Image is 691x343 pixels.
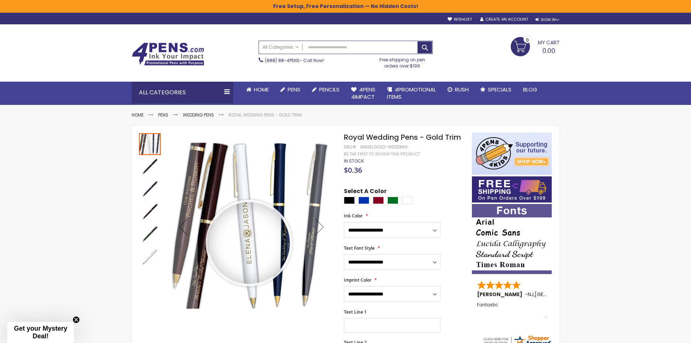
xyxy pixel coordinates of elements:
[139,200,161,222] div: Royal Wedding Pens - Gold Trim
[139,178,161,200] img: Royal Wedding Pens - Gold Trim
[344,309,367,315] span: Text Line 1
[344,158,364,164] span: In stock
[526,37,529,44] span: 0
[169,132,198,321] div: Previous
[139,245,161,268] div: Royal Wedding Pens - Gold Trim
[132,112,144,118] a: Home
[263,44,299,50] span: All Categories
[344,144,357,150] strong: SKU
[535,291,588,298] span: [GEOGRAPHIC_DATA]
[387,86,436,101] span: 4PROMOTIONAL ITEMS
[7,322,74,343] div: Get your Mystery Deal!Close teaser
[477,291,525,298] span: [PERSON_NAME]
[265,57,300,64] a: (888) 88-4PENS
[472,204,552,274] img: font-personalization-examples
[351,86,375,101] span: 4Pens 4impact
[442,82,474,98] a: Rush
[139,177,161,200] div: Royal Wedding Pens - Gold Trim
[169,143,334,309] img: Royal Wedding Pens - Gold Trim
[448,17,472,22] a: Wishlist
[474,82,517,98] a: Specials
[73,316,80,323] button: Close teaser
[372,54,433,69] div: Free shipping on pen orders over $199
[139,156,161,177] img: Royal Wedding Pens - Gold Trim
[139,201,161,222] img: Royal Wedding Pens - Gold Trim
[517,82,543,98] a: Blog
[275,82,306,98] a: Pens
[358,197,369,204] div: Blue
[523,86,537,93] span: Blog
[132,42,204,66] img: 4Pens Custom Pens and Promotional Products
[480,17,528,22] a: Create an Account
[14,325,67,340] span: Get your Mystery Deal!
[319,86,340,93] span: Pencils
[139,246,161,268] img: Royal Wedding Pens - Gold Trim
[472,132,552,175] img: 4pens 4 kids
[254,86,269,93] span: Home
[535,17,559,23] div: Sign In
[402,197,413,204] div: White
[542,46,555,55] span: 0.00
[387,197,398,204] div: Green
[139,223,161,245] img: Royal Wedding Pens - Gold Trim
[305,132,334,321] div: Next
[265,57,324,64] span: - Call Now!
[345,82,381,105] a: 4Pens4impact
[158,112,168,118] a: Pens
[381,82,442,105] a: 4PROMOTIONALITEMS
[477,302,547,318] div: Fantastic
[528,291,534,298] span: NJ
[344,187,387,197] span: Select A Color
[139,132,161,155] div: Royal Wedding Pens - Gold Trim
[344,197,355,204] div: Black
[240,82,275,98] a: Home
[229,112,302,118] li: Royal Wedding Pens - Gold Trim
[344,158,364,164] div: Availability
[472,176,552,203] img: Free shipping on orders over $199
[344,151,420,157] a: Be the first to review this product
[139,222,161,245] div: Royal Wedding Pens - Gold Trim
[488,86,511,93] span: Specials
[306,82,345,98] a: Pencils
[344,165,362,175] span: $0.36
[183,112,214,118] a: Wedding Pens
[132,82,233,103] div: All Categories
[344,245,375,251] span: Text Font Style
[259,41,303,53] a: All Categories
[139,155,161,177] div: Royal Wedding Pens - Gold Trim
[360,144,408,150] div: AngelGold-wedding
[344,132,461,142] span: Royal Wedding Pens - Gold Trim
[344,213,363,219] span: Ink Color
[511,37,560,55] a: 0.00 0
[373,197,384,204] div: Burgundy
[525,291,588,298] span: - ,
[344,277,371,283] span: Imprint Color
[288,86,300,93] span: Pens
[455,86,469,93] span: Rush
